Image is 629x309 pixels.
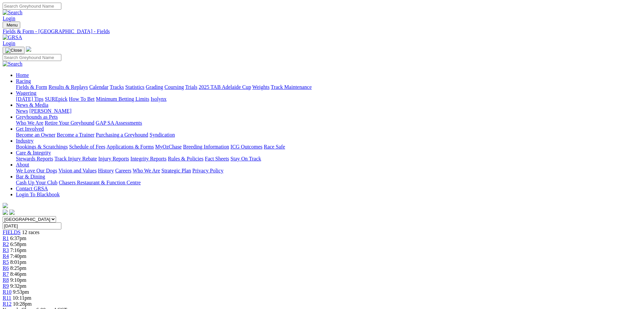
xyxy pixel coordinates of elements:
[3,259,9,265] a: R5
[16,168,57,173] a: We Love Our Dogs
[16,96,626,102] div: Wagering
[13,301,32,307] span: 10:28pm
[3,222,61,229] input: Select date
[3,61,23,67] img: Search
[13,295,31,301] span: 10:11pm
[230,144,262,150] a: ICG Outcomes
[252,84,270,90] a: Weights
[16,132,626,138] div: Get Involved
[16,120,43,126] a: Who We Are
[3,253,9,259] a: R4
[96,120,142,126] a: GAP SA Assessments
[45,96,67,102] a: SUREpick
[10,283,27,289] span: 9:32pm
[115,168,131,173] a: Careers
[69,96,95,102] a: How To Bet
[10,241,27,247] span: 6:58pm
[96,96,149,102] a: Minimum Betting Limits
[16,180,626,186] div: Bar & Dining
[10,253,27,259] span: 7:40pm
[29,108,71,114] a: [PERSON_NAME]
[16,96,43,102] a: [DATE] Tips
[3,235,9,241] a: R1
[106,144,154,150] a: Applications & Forms
[264,144,285,150] a: Race Safe
[16,84,626,90] div: Racing
[16,78,31,84] a: Racing
[45,120,94,126] a: Retire Your Greyhound
[3,22,20,29] button: Toggle navigation
[98,156,129,161] a: Injury Reports
[16,126,44,132] a: Get Involved
[151,96,166,102] a: Isolynx
[3,247,9,253] a: R3
[3,277,9,283] a: R8
[3,295,11,301] a: R11
[155,144,182,150] a: MyOzChase
[3,34,22,40] img: GRSA
[16,192,60,197] a: Login To Blackbook
[3,229,21,235] span: FIELDS
[205,156,229,161] a: Fact Sheets
[10,259,27,265] span: 8:01pm
[3,210,8,215] img: facebook.svg
[13,289,29,295] span: 9:53pm
[16,144,626,150] div: Industry
[3,47,25,54] button: Toggle navigation
[16,174,45,179] a: Bar & Dining
[16,150,51,155] a: Care & Integrity
[3,40,15,46] a: Login
[16,120,626,126] div: Greyhounds as Pets
[110,84,124,90] a: Tracks
[161,168,191,173] a: Strategic Plan
[59,180,141,185] a: Chasers Restaurant & Function Centre
[10,277,27,283] span: 9:10pm
[54,156,97,161] a: Track Injury Rebate
[26,46,31,52] img: logo-grsa-white.png
[168,156,204,161] a: Rules & Policies
[10,271,27,277] span: 8:46pm
[16,90,36,96] a: Wagering
[183,144,229,150] a: Breeding Information
[3,283,9,289] a: R9
[7,23,18,28] span: Menu
[3,241,9,247] a: R2
[3,271,9,277] a: R7
[3,3,61,10] input: Search
[16,156,626,162] div: Care & Integrity
[96,132,148,138] a: Purchasing a Greyhound
[3,16,15,21] a: Login
[16,114,58,120] a: Greyhounds as Pets
[164,84,184,90] a: Coursing
[3,289,12,295] a: R10
[16,168,626,174] div: About
[9,210,15,215] img: twitter.svg
[57,132,94,138] a: Become a Trainer
[3,54,61,61] input: Search
[3,29,626,34] a: Fields & Form - [GEOGRAPHIC_DATA] - Fields
[130,156,166,161] a: Integrity Reports
[3,203,8,208] img: logo-grsa-white.png
[146,84,163,90] a: Grading
[150,132,175,138] a: Syndication
[16,132,55,138] a: Become an Owner
[16,180,57,185] a: Cash Up Your Club
[69,144,105,150] a: Schedule of Fees
[3,301,12,307] a: R12
[3,265,9,271] span: R6
[10,235,27,241] span: 6:37pm
[22,229,39,235] span: 12 races
[16,84,47,90] a: Fields & Form
[5,48,22,53] img: Close
[125,84,145,90] a: Statistics
[16,162,29,167] a: About
[133,168,160,173] a: Who We Are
